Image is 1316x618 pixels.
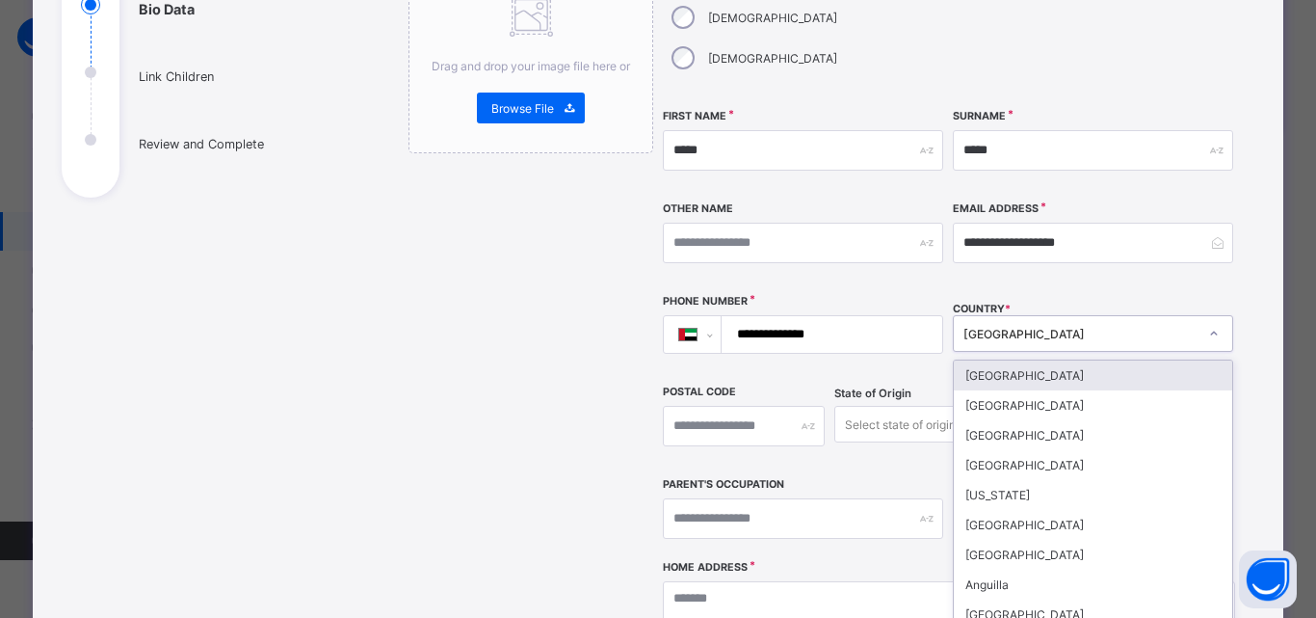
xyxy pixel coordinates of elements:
[954,570,1232,600] div: Anguilla
[953,110,1006,122] label: Surname
[954,420,1232,450] div: [GEOGRAPHIC_DATA]
[708,11,837,25] label: [DEMOGRAPHIC_DATA]
[1239,551,1297,608] button: Open asap
[953,202,1039,215] label: Email Address
[663,295,748,308] label: Phone Number
[845,406,956,443] div: Select state of origin
[663,478,784,491] label: Parent's Occupation
[432,59,630,73] span: Drag and drop your image file here or
[708,51,837,66] label: [DEMOGRAPHIC_DATA]
[963,327,1198,341] div: [GEOGRAPHIC_DATA]
[663,202,733,215] label: Other Name
[954,361,1232,390] div: [GEOGRAPHIC_DATA]
[954,540,1232,570] div: [GEOGRAPHIC_DATA]
[954,510,1232,540] div: [GEOGRAPHIC_DATA]
[663,561,748,574] label: Home Address
[954,450,1232,480] div: [GEOGRAPHIC_DATA]
[491,101,554,116] span: Browse File
[954,480,1232,510] div: [US_STATE]
[663,386,736,398] label: Postal Code
[663,110,726,122] label: First Name
[834,387,911,400] span: State of Origin
[953,303,1011,315] span: COUNTRY
[954,390,1232,420] div: [GEOGRAPHIC_DATA]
